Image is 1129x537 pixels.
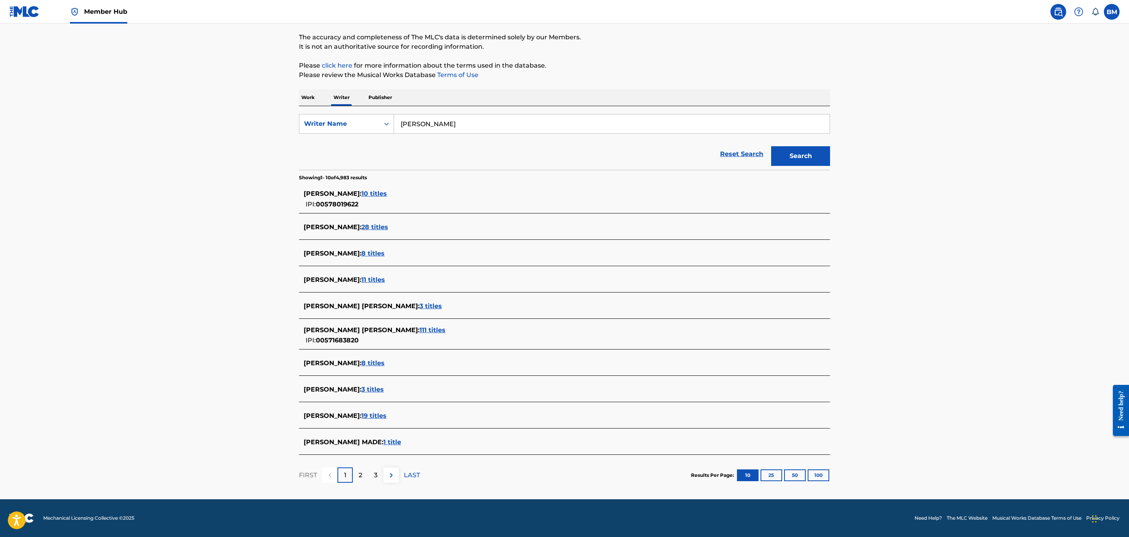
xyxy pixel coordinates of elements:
img: logo [9,513,34,523]
a: Reset Search [716,145,767,163]
img: search [1054,7,1063,17]
span: [PERSON_NAME] : [304,276,361,283]
div: Notifications [1091,8,1099,16]
a: The MLC Website [947,515,988,522]
a: Public Search [1050,4,1066,20]
img: help [1074,7,1083,17]
div: Help [1071,4,1087,20]
span: 00571683820 [316,337,359,344]
p: Writer [331,89,352,106]
span: Mechanical Licensing Collective © 2025 [43,515,134,522]
p: Showing 1 - 10 of 4,983 results [299,174,367,181]
p: LAST [404,471,420,480]
span: 28 titles [361,223,388,231]
a: Need Help? [915,515,942,522]
p: 2 [359,471,362,480]
span: [PERSON_NAME] : [304,223,361,231]
a: Terms of Use [436,71,478,79]
span: [PERSON_NAME] : [304,359,361,367]
span: [PERSON_NAME] [PERSON_NAME] : [304,302,420,310]
span: IPI: [306,200,316,208]
p: The accuracy and completeness of The MLC's data is determined solely by our Members. [299,33,830,42]
p: Please for more information about the terms used in the database. [299,61,830,70]
p: Publisher [366,89,394,106]
button: 10 [737,469,759,481]
div: User Menu [1104,4,1120,20]
span: 1 title [383,438,401,446]
div: Drag [1092,507,1097,531]
button: Search [771,146,830,166]
span: [PERSON_NAME] : [304,412,361,419]
p: Results Per Page: [691,472,736,479]
img: MLC Logo [9,6,40,17]
iframe: Resource Center [1107,379,1129,442]
p: It is not an authoritative source for recording information. [299,42,830,51]
button: 25 [761,469,782,481]
span: 8 titles [361,250,385,257]
p: Please review the Musical Works Database [299,70,830,80]
p: 1 [344,471,346,480]
p: Work [299,89,317,106]
span: [PERSON_NAME] : [304,250,361,257]
form: Search Form [299,114,830,170]
span: [PERSON_NAME] : [304,386,361,393]
span: 10 titles [361,190,387,197]
p: 3 [374,471,378,480]
a: Musical Works Database Terms of Use [992,515,1081,522]
span: Member Hub [84,7,127,16]
span: 3 titles [420,302,442,310]
img: right [387,471,396,480]
div: Writer Name [304,119,375,129]
img: Top Rightsholder [70,7,79,17]
span: 19 titles [361,412,387,419]
iframe: Chat Widget [1090,499,1129,537]
span: [PERSON_NAME] [PERSON_NAME] : [304,326,420,334]
span: 11 titles [361,276,385,283]
button: 50 [784,469,806,481]
span: 111 titles [420,326,445,334]
span: 3 titles [361,386,384,393]
span: [PERSON_NAME] : [304,190,361,197]
span: 8 titles [361,359,385,367]
p: FIRST [299,471,317,480]
span: [PERSON_NAME] MADE : [304,438,383,446]
a: Privacy Policy [1086,515,1120,522]
a: click here [322,62,352,69]
span: IPI: [306,337,316,344]
span: 00578019622 [316,200,358,208]
button: 100 [808,469,829,481]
